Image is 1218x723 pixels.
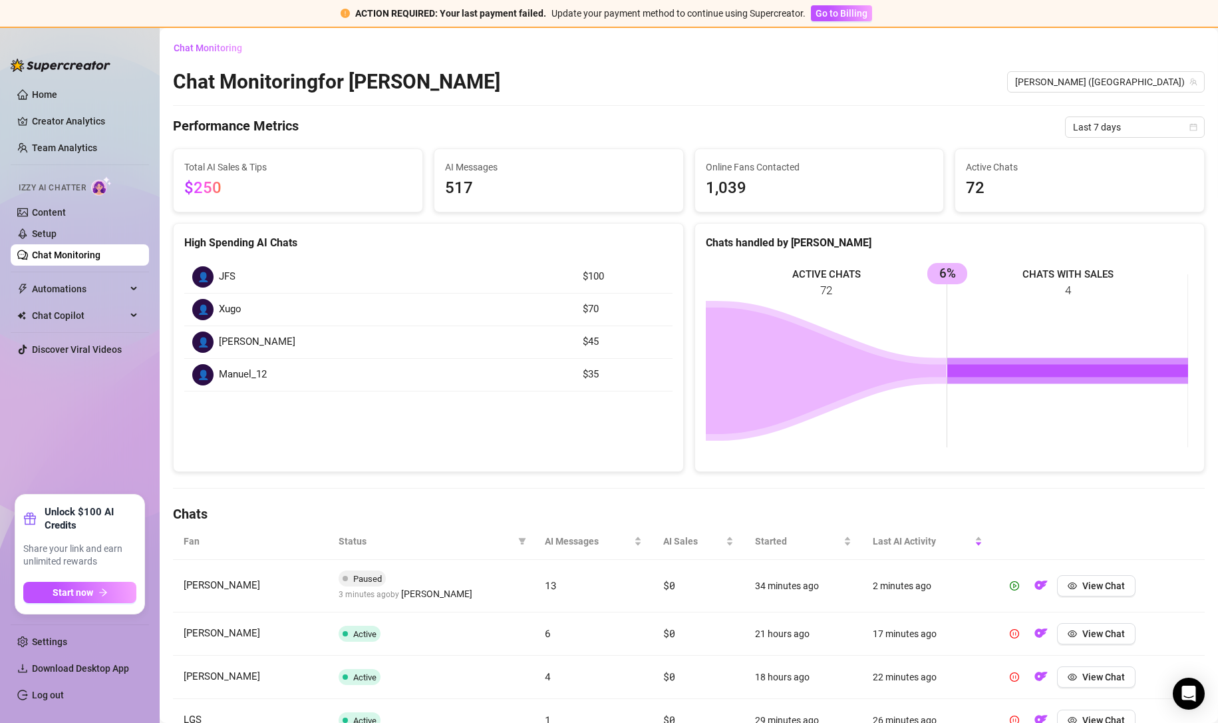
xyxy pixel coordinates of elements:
[32,305,126,326] span: Chat Copilot
[811,8,872,19] a: Go to Billing
[173,37,253,59] button: Chat Monitoring
[184,234,673,251] div: High Spending AI Chats
[1057,623,1136,644] button: View Chat
[341,9,350,18] span: exclamation-circle
[1034,670,1048,683] img: OF
[816,8,867,19] span: Go to Billing
[32,207,66,218] a: Content
[1030,575,1052,597] button: OF
[192,299,214,320] div: 👤
[1073,117,1197,137] span: Last 7 days
[32,278,126,300] span: Automations
[173,117,299,138] h4: Performance Metrics
[1189,123,1197,131] span: calendar
[755,534,841,549] span: Started
[192,266,214,288] div: 👤
[1010,581,1019,591] span: play-circle
[219,334,295,350] span: [PERSON_NAME]
[445,176,673,201] span: 517
[1082,628,1125,639] span: View Chat
[583,269,665,285] article: $100
[11,59,110,72] img: logo-BBDzfeDw.svg
[744,560,862,612] td: 34 minutes ago
[1030,631,1052,642] a: OF
[19,182,86,194] span: Izzy AI Chatter
[1082,672,1125,682] span: View Chat
[98,588,108,597] span: arrow-right
[516,531,529,551] span: filter
[706,160,933,174] span: Online Fans Contacted
[32,228,57,239] a: Setup
[401,587,472,601] span: [PERSON_NAME]
[32,663,129,674] span: Download Desktop App
[219,367,267,383] span: Manuel_12
[353,574,382,584] span: Paused
[1034,579,1048,592] img: OF
[1082,581,1125,591] span: View Chat
[744,523,862,560] th: Started
[353,672,377,682] span: Active
[551,8,806,19] span: Update your payment method to continue using Supercreator.
[663,626,675,640] span: $0
[862,523,993,560] th: Last AI Activity
[744,612,862,656] td: 21 hours ago
[1030,666,1052,688] button: OF
[1068,629,1077,638] span: eye
[32,111,138,132] a: Creator Analytics
[706,176,933,201] span: 1,039
[1068,672,1077,682] span: eye
[184,627,260,639] span: [PERSON_NAME]
[1068,581,1077,591] span: eye
[811,5,872,21] button: Go to Billing
[174,43,242,53] span: Chat Monitoring
[32,344,122,355] a: Discover Viral Videos
[862,560,993,612] td: 2 minutes ago
[663,534,723,549] span: AI Sales
[184,579,260,591] span: [PERSON_NAME]
[219,302,241,318] span: Xugo
[32,690,64,700] a: Log out
[706,234,1194,251] div: Chats handled by [PERSON_NAME]
[1189,78,1197,86] span: team
[1173,678,1205,710] div: Open Intercom Messenger
[1057,575,1136,597] button: View Chat
[23,543,136,569] span: Share your link and earn unlimited rewards
[32,250,100,260] a: Chat Monitoring
[173,523,328,560] th: Fan
[173,69,500,95] h2: Chat Monitoring for [PERSON_NAME]
[17,311,26,320] img: Chat Copilot
[339,590,472,599] span: 3 minutes ago by
[53,587,93,598] span: Start now
[663,670,675,683] span: $0
[518,537,526,545] span: filter
[653,523,744,560] th: AI Sales
[583,334,665,350] article: $45
[184,670,260,682] span: [PERSON_NAME]
[32,89,57,100] a: Home
[663,579,675,592] span: $0
[966,160,1193,174] span: Active Chats
[353,629,377,639] span: Active
[1010,629,1019,638] span: pause-circle
[1034,626,1048,640] img: OF
[1030,623,1052,644] button: OF
[355,8,546,19] strong: ACTION REQUIRED: Your last payment failed.
[1010,672,1019,682] span: pause-circle
[339,534,513,549] span: Status
[862,612,993,656] td: 17 minutes ago
[545,626,551,640] span: 6
[23,582,136,603] button: Start nowarrow-right
[966,176,1193,201] span: 72
[91,176,112,196] img: AI Chatter
[1030,583,1052,594] a: OF
[17,284,28,294] span: thunderbolt
[545,534,631,549] span: AI Messages
[1015,72,1197,92] span: Edgar (edgiriland)
[17,663,28,674] span: download
[45,505,136,532] strong: Unlock $100 AI Credits
[173,505,1205,523] h4: Chats
[744,656,862,699] td: 18 hours ago
[545,579,556,592] span: 13
[873,534,972,549] span: Last AI Activity
[32,636,67,647] a: Settings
